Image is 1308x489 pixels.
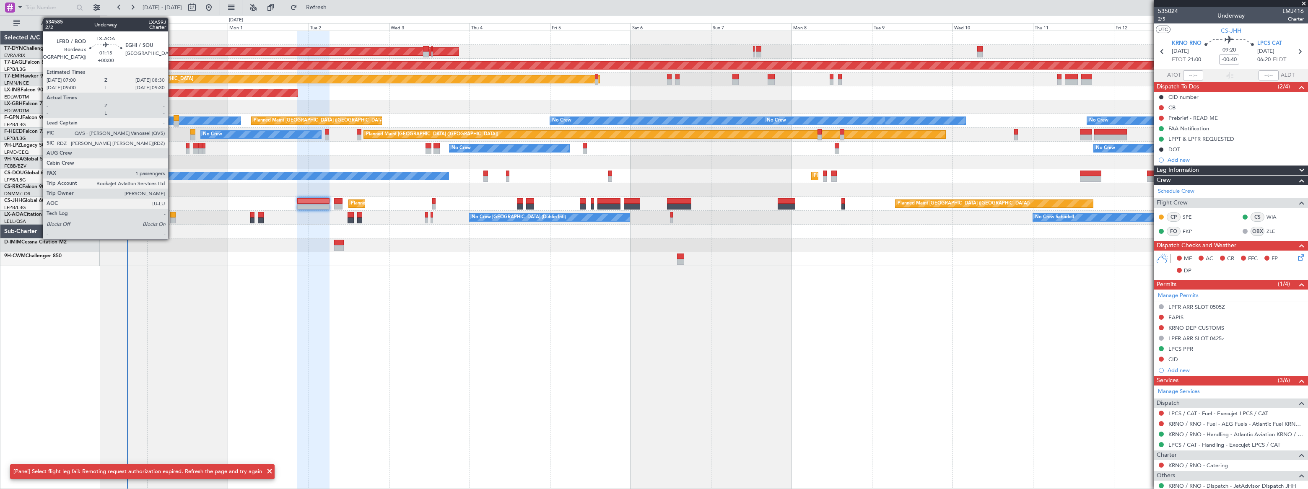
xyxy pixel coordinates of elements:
[67,23,147,31] div: Sat 30
[1188,56,1201,64] span: 21:00
[711,23,792,31] div: Sun 7
[4,108,29,114] a: EDLW/DTM
[4,88,70,93] a: LX-INBFalcon 900EX EASy II
[1114,23,1194,31] div: Fri 12
[4,157,52,162] a: 9H-YAAGlobal 5000
[4,143,48,148] a: 9H-LPZLegacy 500
[1168,146,1180,153] div: DOT
[4,191,30,197] a: DNMM/LOS
[4,157,23,162] span: 9H-YAA
[1183,213,1202,221] a: SPE
[389,23,470,31] div: Wed 3
[1033,23,1113,31] div: Thu 11
[4,46,59,51] a: T7-DYNChallenger 604
[1168,324,1224,331] div: KRNO DEP CUSTOMS
[1273,56,1286,64] span: ELDT
[1157,471,1175,481] span: Others
[4,143,21,148] span: 9H-LPZ
[4,88,21,93] span: LX-INB
[1157,450,1177,460] span: Charter
[113,73,193,85] div: Planned Maint [GEOGRAPHIC_DATA]
[4,204,26,211] a: LFPB/LBG
[4,115,22,120] span: F-GPNJ
[1266,213,1285,221] a: WIA
[4,129,23,134] span: F-HECD
[1168,356,1178,363] div: CID
[1158,292,1199,300] a: Manage Permits
[1221,26,1241,35] span: CS-JHH
[1172,56,1186,64] span: ETOT
[1156,26,1170,33] button: UTC
[4,52,25,59] a: EVRA/RIX
[351,197,483,210] div: Planned Maint [GEOGRAPHIC_DATA] ([GEOGRAPHIC_DATA])
[1168,93,1199,101] div: CID number
[4,240,21,245] span: D-IMIM
[1158,16,1178,23] span: 2/5
[147,23,228,31] div: Sun 31
[1168,441,1280,448] a: LPCS / CAT - Handling - Execujet LPCS / CAT
[4,115,54,120] a: F-GPNJFalcon 900EX
[470,23,550,31] div: Thu 4
[767,114,786,127] div: No Crew
[1168,135,1234,142] div: LPPT & LPFR REQUESTED
[452,142,471,155] div: No Crew
[4,94,29,100] a: EDLW/DTM
[4,171,52,176] a: CS-DOUGlobal 6500
[4,60,48,65] a: T7-EAGLFalcon 8X
[22,20,88,26] span: All Aircraft
[1282,7,1304,16] span: LMJ416
[1168,367,1304,374] div: Add new
[1168,314,1183,321] div: EAPIS
[1157,398,1180,408] span: Dispatch
[792,23,872,31] div: Mon 8
[1272,255,1278,263] span: FP
[4,184,54,189] a: CS-RRCFalcon 900LX
[1157,376,1178,386] span: Services
[550,23,631,31] div: Fri 5
[472,211,566,224] div: No Crew [GEOGRAPHIC_DATA] (Dublin Intl)
[1035,211,1074,224] div: No Crew Sabadell
[1184,267,1191,275] span: DP
[4,198,22,203] span: CS-JHH
[1157,82,1199,92] span: Dispatch To-Dos
[4,135,26,142] a: LFPB/LBG
[1157,198,1188,208] span: Flight Crew
[1167,227,1181,236] div: FO
[1168,104,1176,111] div: CB
[4,101,46,106] a: LX-GBHFalcon 7X
[552,114,571,127] div: No Crew
[229,17,243,24] div: [DATE]
[1167,71,1181,80] span: ATOT
[1168,420,1304,427] a: KRNO / RNO - Fuel - AEG Fuels - Atlantic Fuel KRNO / RNO
[1172,39,1202,48] span: KRNO RNO
[1157,176,1171,185] span: Crew
[203,128,222,141] div: No Crew
[1168,335,1224,342] div: LPFR ARR SLOT 0425z
[1257,47,1274,56] span: [DATE]
[4,80,29,86] a: LFMN/NCE
[4,254,26,259] span: 9H-CWM
[898,197,1030,210] div: Planned Maint [GEOGRAPHIC_DATA] ([GEOGRAPHIC_DATA])
[4,218,26,225] a: LELL/QSA
[4,212,23,217] span: LX-AOA
[872,23,952,31] div: Tue 9
[366,128,498,141] div: Planned Maint [GEOGRAPHIC_DATA] ([GEOGRAPHIC_DATA])
[4,46,23,51] span: T7-DYN
[814,170,946,182] div: Planned Maint [GEOGRAPHIC_DATA] ([GEOGRAPHIC_DATA])
[1266,228,1285,235] a: ZLE
[1278,82,1290,91] span: (2/4)
[143,4,182,11] span: [DATE] - [DATE]
[299,5,334,10] span: Refresh
[1227,255,1234,263] span: CR
[286,1,337,14] button: Refresh
[4,74,21,79] span: T7-EMI
[1157,166,1199,175] span: Leg Information
[4,129,46,134] a: F-HECDFalcon 7X
[1251,227,1264,236] div: OBX
[1257,56,1271,64] span: 06:20
[4,163,26,169] a: FCBB/BZV
[26,1,74,14] input: Trip Number
[4,74,55,79] a: T7-EMIHawker 900XP
[4,149,29,155] a: LFMD/CEQ
[4,212,64,217] a: LX-AOACitation Mustang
